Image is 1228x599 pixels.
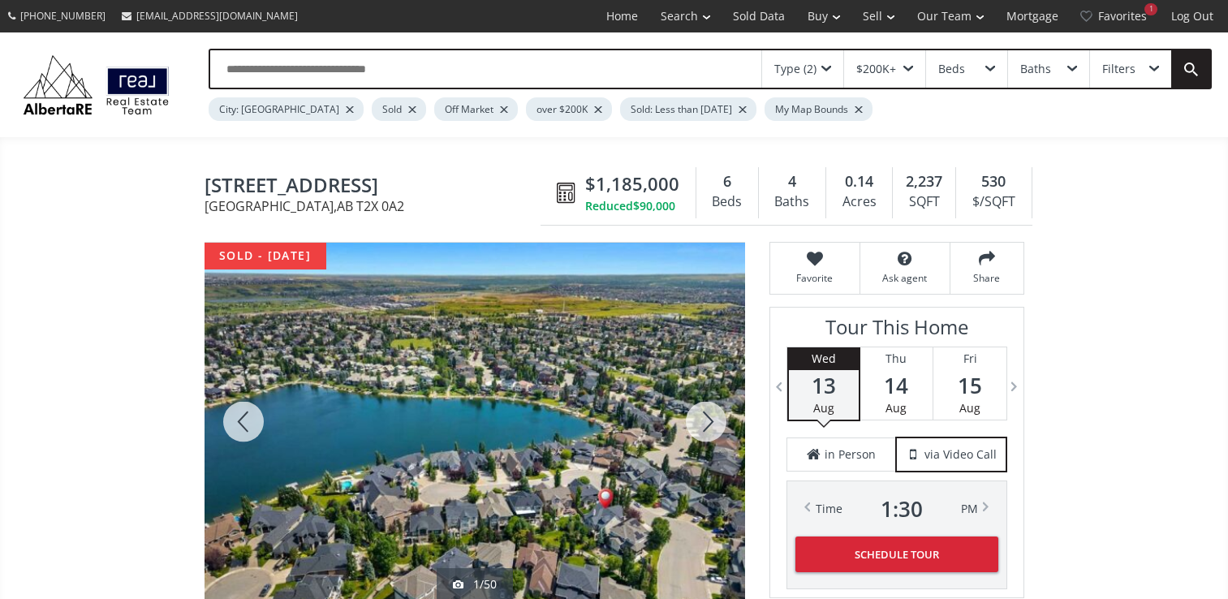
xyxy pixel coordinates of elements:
[209,97,364,121] div: City: [GEOGRAPHIC_DATA]
[767,171,817,192] div: 4
[1102,63,1135,75] div: Filters
[834,190,884,214] div: Acres
[1020,63,1051,75] div: Baths
[933,374,1006,397] span: 15
[881,498,923,520] span: 1 : 30
[585,198,679,214] div: Reduced
[704,171,750,192] div: 6
[813,400,834,416] span: Aug
[964,190,1023,214] div: $/SQFT
[938,63,965,75] div: Beds
[633,198,675,214] span: $90,000
[205,175,549,200] span: 332 Chapala Point SE
[205,200,549,213] span: [GEOGRAPHIC_DATA] , AB T2X 0A2
[789,347,859,370] div: Wed
[20,9,106,23] span: [PHONE_NUMBER]
[434,97,518,121] div: Off Market
[453,576,497,593] div: 1/50
[860,374,933,397] span: 14
[834,171,884,192] div: 0.14
[704,190,750,214] div: Beds
[906,171,942,192] span: 2,237
[114,1,306,31] a: [EMAIL_ADDRESS][DOMAIN_NAME]
[786,316,1007,347] h3: Tour This Home
[795,537,998,572] button: Schedule Tour
[901,190,947,214] div: SQFT
[825,446,876,463] span: in Person
[959,271,1015,285] span: Share
[789,374,859,397] span: 13
[774,63,817,75] div: Type (2)
[933,347,1006,370] div: Fri
[924,446,997,463] span: via Video Call
[856,63,896,75] div: $200K+
[964,171,1023,192] div: 530
[136,9,298,23] span: [EMAIL_ADDRESS][DOMAIN_NAME]
[767,190,817,214] div: Baths
[372,97,426,121] div: Sold
[868,271,941,285] span: Ask agent
[205,243,326,269] div: sold - [DATE]
[778,271,851,285] span: Favorite
[860,347,933,370] div: Thu
[526,97,612,121] div: over $200K
[816,498,978,520] div: Time PM
[585,171,679,196] span: $1,185,000
[1144,3,1157,15] div: 1
[620,97,756,121] div: Sold: Less than [DATE]
[765,97,873,121] div: My Map Bounds
[16,51,176,118] img: Logo
[885,400,907,416] span: Aug
[959,400,980,416] span: Aug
